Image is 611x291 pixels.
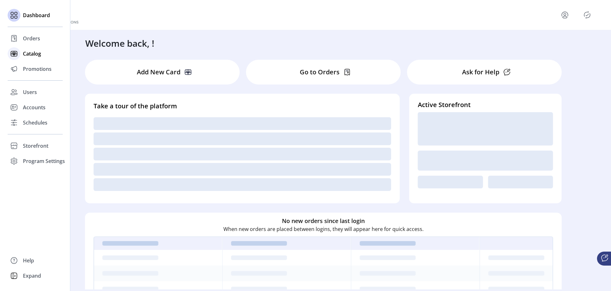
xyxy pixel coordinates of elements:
[23,257,34,264] span: Help
[23,104,46,111] span: Accounts
[23,119,47,126] span: Schedules
[23,157,65,165] span: Program Settings
[23,88,37,96] span: Users
[418,100,553,110] h4: Active Storefront
[223,225,424,233] p: When new orders are placed between logins, they will appear here for quick access.
[23,272,41,280] span: Expand
[23,35,40,42] span: Orders
[582,10,592,20] button: Publisher Panel
[23,11,50,19] span: Dashboard
[137,67,180,77] p: Add New Card
[94,101,391,111] h4: Take a tour of the platform
[85,37,154,50] h3: Welcome back, !
[23,50,41,58] span: Catalog
[560,10,570,20] button: menu
[23,65,52,73] span: Promotions
[300,67,340,77] p: Go to Orders
[23,142,48,150] span: Storefront
[462,67,499,77] p: Ask for Help
[282,217,365,225] h6: No new orders since last login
